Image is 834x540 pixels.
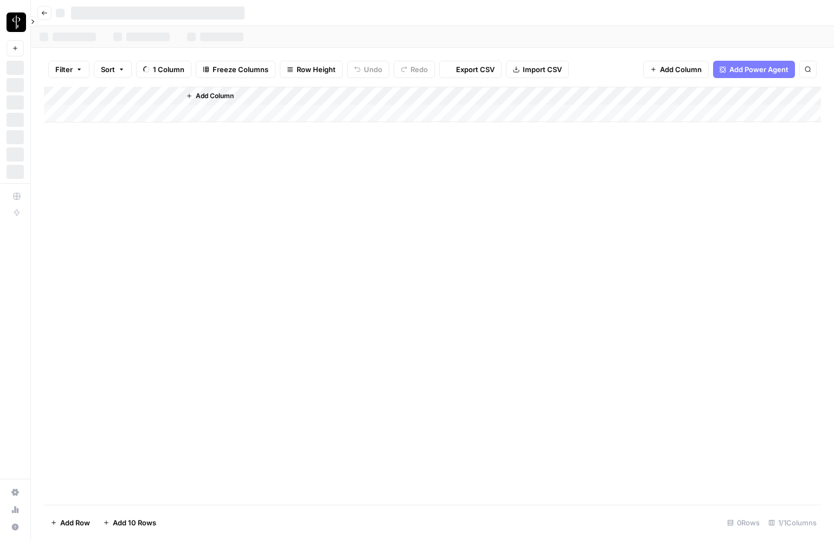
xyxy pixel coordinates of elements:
span: 1 Column [153,64,184,75]
button: Workspace: LP Production Workloads [7,9,24,36]
span: Import CSV [523,64,562,75]
span: Redo [410,64,428,75]
button: Filter [48,61,89,78]
span: Sort [101,64,115,75]
button: 1 Column [136,61,191,78]
span: Add Row [60,517,90,528]
span: Undo [364,64,382,75]
span: Export CSV [456,64,495,75]
button: Sort [94,61,132,78]
button: Add Column [643,61,709,78]
button: Redo [394,61,435,78]
button: Add Row [44,514,97,531]
span: Add Column [660,64,702,75]
button: Export CSV [439,61,502,78]
span: Add Column [196,91,234,101]
span: Row Height [297,64,336,75]
a: Settings [7,484,24,501]
button: Freeze Columns [196,61,275,78]
span: Add 10 Rows [113,517,156,528]
button: Row Height [280,61,343,78]
button: Undo [347,61,389,78]
div: 1/1 Columns [764,514,821,531]
span: Add Power Agent [729,64,788,75]
a: Usage [7,501,24,518]
button: Help + Support [7,518,24,536]
button: Add Power Agent [713,61,795,78]
div: 0 Rows [723,514,764,531]
img: LP Production Workloads Logo [7,12,26,32]
span: Freeze Columns [213,64,268,75]
button: Add 10 Rows [97,514,163,531]
span: Filter [55,64,73,75]
button: Add Column [182,89,238,103]
button: Import CSV [506,61,569,78]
